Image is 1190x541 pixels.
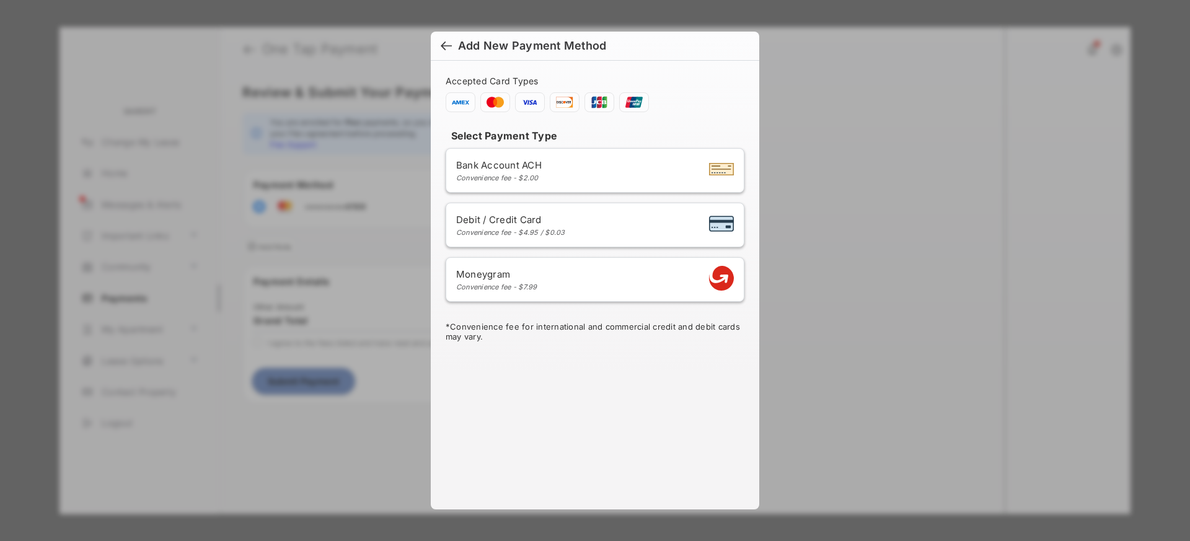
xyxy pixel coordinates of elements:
[456,283,537,291] div: Convenience fee - $7.99
[446,322,744,344] div: * Convenience fee for international and commercial credit and debit cards may vary.
[446,76,544,86] span: Accepted Card Types
[456,159,542,171] span: Bank Account ACH
[456,228,565,237] div: Convenience fee - $4.95 / $0.03
[446,130,744,142] h4: Select Payment Type
[456,214,565,226] span: Debit / Credit Card
[458,39,606,53] div: Add New Payment Method
[456,268,537,280] span: Moneygram
[456,174,542,182] div: Convenience fee - $2.00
